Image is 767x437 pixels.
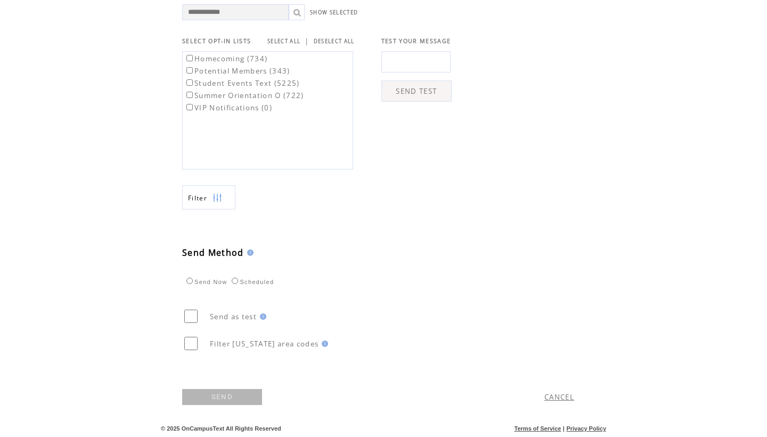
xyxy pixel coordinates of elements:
a: SEND [182,389,262,405]
span: SELECT OPT-IN LISTS [182,37,251,45]
a: Privacy Policy [566,425,606,432]
label: Send Now [184,279,227,285]
label: VIP Notifications (0) [184,103,272,112]
a: DESELECT ALL [314,38,355,45]
span: TEST YOUR MESSAGE [381,37,451,45]
label: Summer Orientation O (722) [184,91,304,100]
input: Send Now [186,278,193,284]
img: help.gif [319,341,328,347]
input: VIP Notifications (0) [186,104,193,110]
span: | [305,36,309,46]
span: Send Method [182,247,244,258]
span: Show filters [188,193,207,203]
img: help.gif [244,249,254,256]
a: CANCEL [544,392,574,402]
input: Summer Orientation O (722) [186,92,193,98]
label: Student Events Text (5225) [184,78,300,88]
label: Scheduled [229,279,274,285]
span: © 2025 OnCampusText All Rights Reserved [161,425,281,432]
img: filters.png [213,186,222,210]
a: SHOW SELECTED [310,9,358,16]
input: Potential Members (343) [186,67,193,74]
img: help.gif [257,313,266,320]
a: Terms of Service [515,425,561,432]
a: SELECT ALL [267,38,300,45]
label: Potential Members (343) [184,66,290,76]
a: SEND TEST [381,80,452,102]
span: Filter [US_STATE] area codes [210,339,319,349]
span: Send as test [210,312,257,321]
a: Filter [182,185,235,209]
input: Homecoming (734) [186,55,193,61]
input: Scheduled [232,278,238,284]
label: Homecoming (734) [184,54,267,63]
input: Student Events Text (5225) [186,79,193,86]
span: | [563,425,565,432]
